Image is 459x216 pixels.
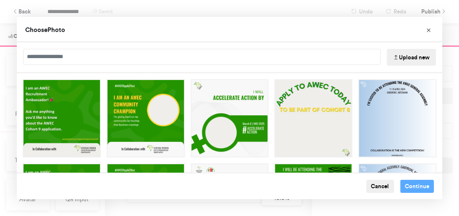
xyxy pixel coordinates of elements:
[400,180,434,193] button: Continue
[366,180,394,193] button: Cancel
[387,49,436,66] button: Upload new
[25,26,65,34] span: Choose Photo
[17,17,442,199] div: Choose Image
[417,174,449,206] iframe: Drift Widget Chat Controller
